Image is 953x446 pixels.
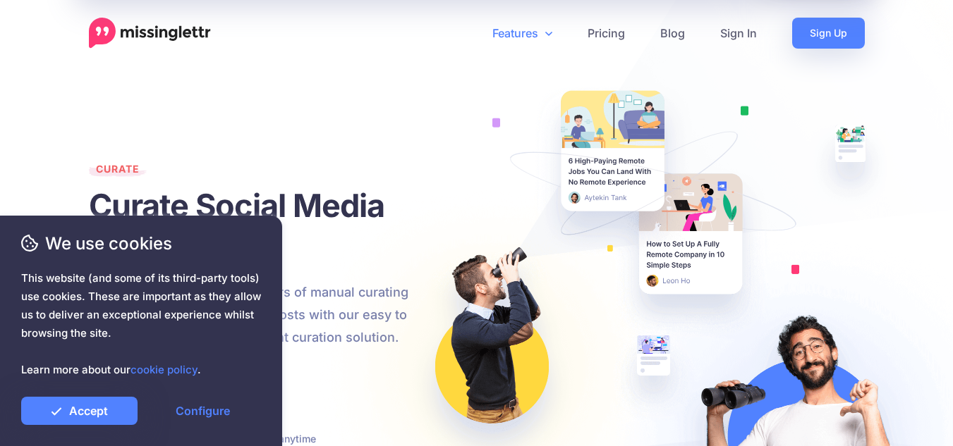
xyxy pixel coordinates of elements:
a: Configure [145,397,261,425]
h1: Curate Social Media Content [89,186,424,264]
a: Blog [643,18,703,49]
a: Pricing [570,18,643,49]
a: cookie policy [130,363,198,376]
a: Sign In [703,18,775,49]
a: Features [475,18,570,49]
a: Home [89,18,211,49]
span: This website (and some of its third-party tools) use cookies. These are important as they allow u... [21,269,261,379]
a: Sign Up [792,18,865,49]
a: Accept [21,397,138,425]
span: Curate [89,163,147,182]
span: We use cookies [21,231,261,256]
